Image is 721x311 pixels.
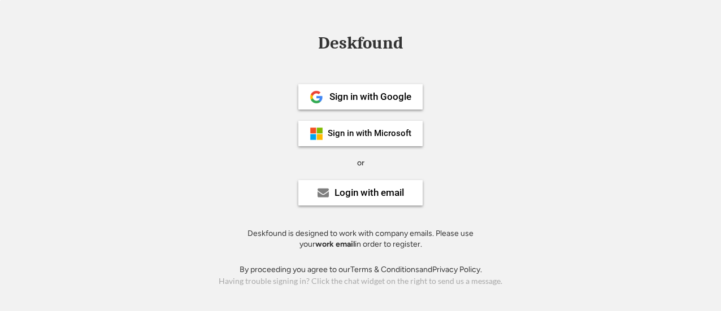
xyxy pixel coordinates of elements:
[328,129,411,138] div: Sign in with Microsoft
[312,34,409,52] div: Deskfound
[310,127,323,141] img: ms-symbollockup_mssymbol_19.png
[335,188,404,198] div: Login with email
[350,265,419,274] a: Terms & Conditions
[310,90,323,104] img: 1024px-Google__G__Logo.svg.png
[240,264,482,275] div: By proceeding you agree to our and
[357,157,364,169] div: or
[233,228,488,250] div: Deskfound is designed to work with company emails. Please use your in order to register.
[329,92,411,102] div: Sign in with Google
[432,265,482,274] a: Privacy Policy.
[315,239,355,249] strong: work email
